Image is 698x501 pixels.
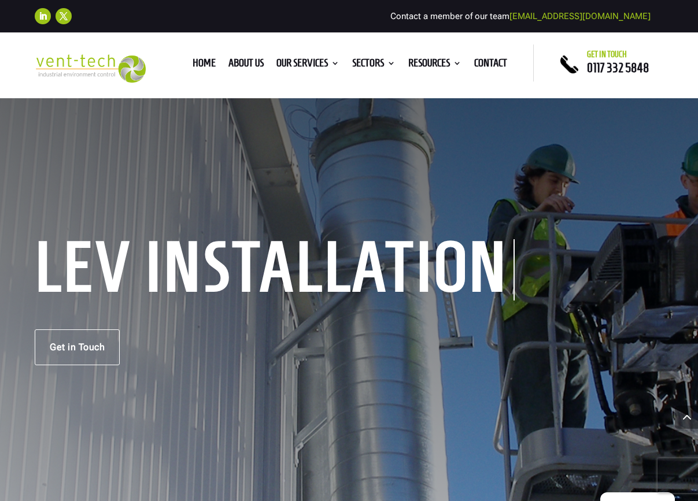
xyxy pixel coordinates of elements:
[35,54,145,83] img: 2023-09-27T08_35_16.549ZVENT-TECH---Clear-background
[35,8,51,24] a: Follow on LinkedIn
[228,59,264,72] a: About us
[509,11,651,21] a: [EMAIL_ADDRESS][DOMAIN_NAME]
[276,59,339,72] a: Our Services
[352,59,396,72] a: Sectors
[474,59,507,72] a: Contact
[587,61,649,75] a: 0117 332 5848
[35,239,515,300] h1: LEV Installation
[390,11,651,21] span: Contact a member of our team
[408,59,461,72] a: Resources
[56,8,72,24] a: Follow on X
[193,59,216,72] a: Home
[587,50,627,59] span: Get in touch
[35,329,120,365] a: Get in Touch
